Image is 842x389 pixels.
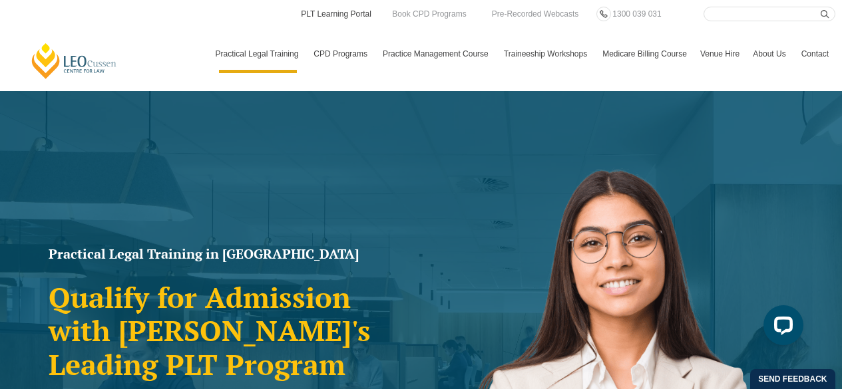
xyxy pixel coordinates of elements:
[795,35,835,73] a: Contact
[694,35,746,73] a: Venue Hire
[753,300,809,356] iframe: LiveChat chat widget
[30,42,118,80] a: [PERSON_NAME] Centre for Law
[609,7,664,21] a: 1300 039 031
[596,35,694,73] a: Medicare Billing Course
[300,7,373,21] a: PLT Learning Portal
[209,35,308,73] a: Practical Legal Training
[612,9,661,19] span: 1300 039 031
[389,7,469,21] a: Book CPD Programs
[376,35,497,73] a: Practice Management Course
[49,247,415,261] h1: Practical Legal Training in [GEOGRAPHIC_DATA]
[746,35,794,73] a: About Us
[307,35,376,73] a: CPD Programs
[497,35,596,73] a: Traineeship Workshops
[49,281,415,381] h2: Qualify for Admission with [PERSON_NAME]'s Leading PLT Program
[489,7,582,21] a: Pre-Recorded Webcasts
